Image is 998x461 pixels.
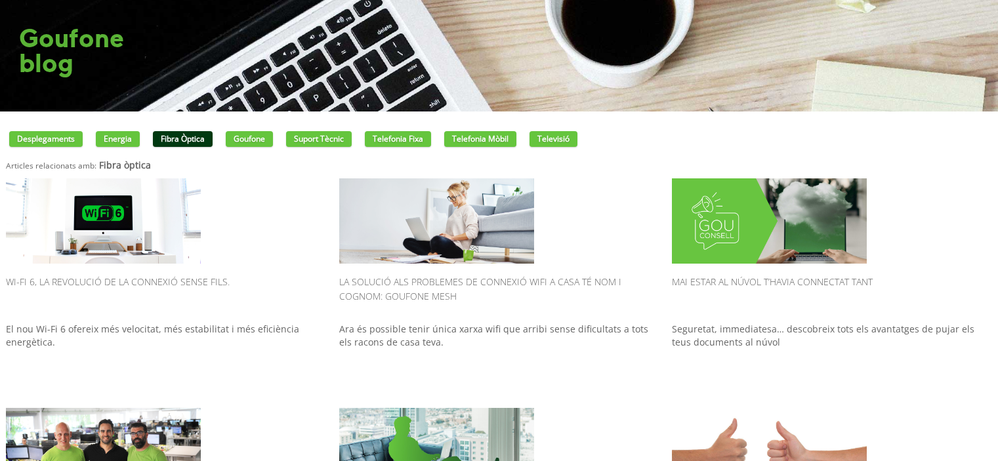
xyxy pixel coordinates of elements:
a: Mai estar al núvol t’havia connectat tant Seguretat, immediatesa… descobreix tots els avantatges ... [672,178,992,388]
a: Fibra òptica [153,131,213,147]
a: Goufone [226,131,273,147]
h1: Goufone blog [19,26,124,76]
h2: Mai estar al núvol t’havia connectat tant [672,270,992,316]
h2: Wi-Fi 6, la revolució de la connexió sense fils. [6,270,326,316]
a: Energia [96,131,140,147]
a: Telefonia fixa [365,131,431,147]
a: Suport tècnic [286,131,352,147]
a: Wi-Fi 6, la revolució de la connexió sense fils. El nou Wi-Fi 6 ofereix més velocitat, més estabi... [6,178,326,388]
p: El nou Wi-Fi 6 ofereix més velocitat, més estabilitat i més eficiència energètica. [6,323,326,388]
p: Ara és possible tenir única xarxa wifi que arribi sense dificultats a tots els racons de casa teva. [339,323,659,388]
a: Televisió [530,131,577,147]
a: La solució als problemes de connexió Wifi a casa té nom i cognom: Goufone Mesh Ara és possible te... [339,178,659,388]
img: ... [6,178,201,264]
p: Seguretat, immediatesa… descobreix tots els avantatges de pujar els teus documents al núvol [672,323,992,388]
strong: Fibra òptica [99,159,151,171]
a: Telefonia mòbil [444,131,516,147]
img: ... [339,178,534,264]
h2: La solució als problemes de connexió Wifi a casa té nom i cognom: Goufone Mesh [339,270,659,316]
img: ... [672,178,867,264]
small: Articles relacionats amb: [6,160,96,170]
a: Desplegaments [9,131,83,147]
